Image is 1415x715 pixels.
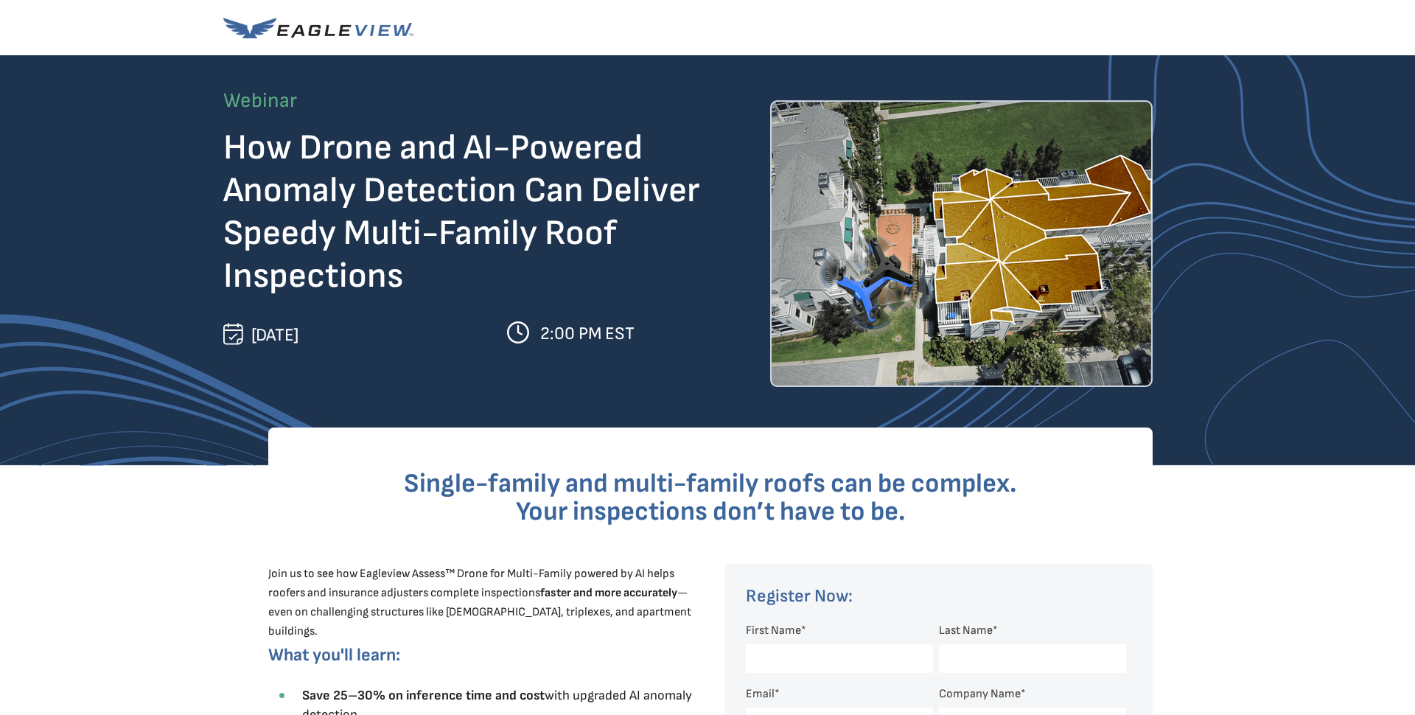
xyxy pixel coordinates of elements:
[746,624,801,638] span: First Name
[268,567,691,638] span: Join us to see how Eagleview Assess™ Drone for Multi-Family powered by AI helps roofers and insur...
[540,323,635,344] span: 2:00 PM EST
[268,644,400,666] span: What you'll learn:
[404,468,1017,500] span: Single-family and multi-family roofs can be complex.
[223,127,699,297] span: How Drone and AI-Powered Anomaly Detection Can Deliver Speedy Multi-Family Roof Inspections
[302,688,545,703] strong: Save 25–30% on inference time and cost
[770,100,1153,387] img: Drone flying over a multi-family home
[223,88,297,113] span: Webinar
[540,586,677,600] strong: faster and more accurately
[746,687,775,701] span: Email
[939,624,993,638] span: Last Name
[746,585,853,607] span: Register Now:
[251,324,298,346] span: [DATE]
[516,496,906,528] span: Your inspections don’t have to be.
[939,687,1021,701] span: Company Name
